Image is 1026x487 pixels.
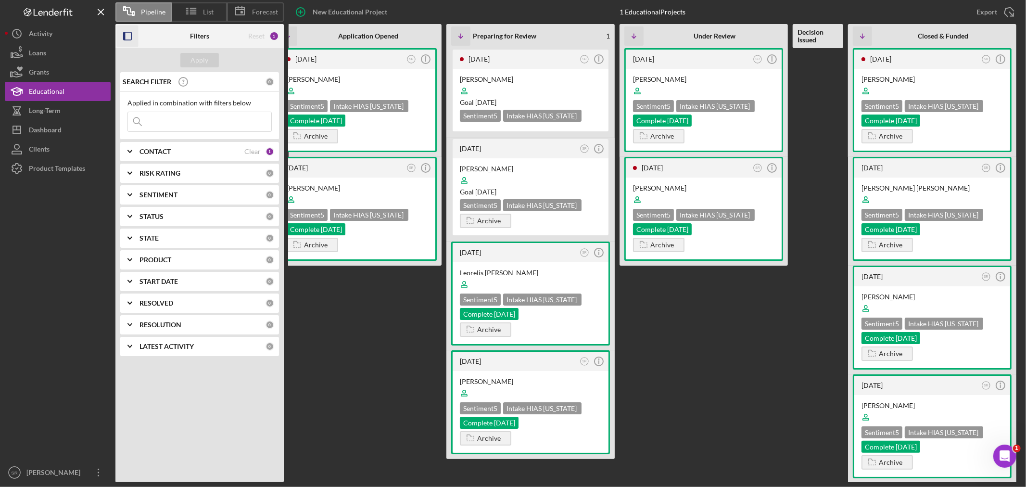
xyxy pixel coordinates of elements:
[905,426,983,438] div: Intake HIAS [US_STATE]
[289,2,397,22] button: New Educational Project
[24,463,87,485] div: [PERSON_NAME]
[139,169,180,177] b: RISK RATING
[606,32,610,40] span: 1
[304,238,328,252] div: Archive
[5,101,111,120] a: Long-Term
[460,377,601,386] div: [PERSON_NAME]
[633,55,654,63] time: 2025-09-02 22:47
[5,43,111,63] button: Loans
[5,463,111,482] button: SR[PERSON_NAME]
[295,55,317,63] time: 2025-08-15 15:45
[338,32,398,40] b: Application Opened
[29,140,50,161] div: Clients
[633,183,774,193] div: [PERSON_NAME]
[460,188,496,196] span: Goal [DATE]
[980,379,993,392] button: SR
[266,212,274,221] div: 0
[879,346,902,361] div: Archive
[460,144,481,153] time: 2025-09-30 17:24
[5,120,111,140] a: Dashboard
[29,24,52,46] div: Activity
[503,110,582,122] div: Intake HIAS [US_STATE]
[266,77,274,86] div: 0
[477,322,501,337] div: Archive
[861,183,1003,193] div: [PERSON_NAME] [PERSON_NAME]
[477,431,501,446] div: Archive
[409,57,414,61] text: SR
[853,157,1012,261] a: [DATE]SR[PERSON_NAME] [PERSON_NAME]Sentiment5Intake HIAS [US_STATE] Complete [DATE]Archive
[1013,445,1021,452] span: 1
[905,100,983,112] div: Intake HIAS [US_STATE]
[29,120,62,142] div: Dashboard
[633,100,674,112] div: Sentiment 5
[469,55,490,63] time: 2025-10-10 16:57
[190,32,209,40] b: Filters
[460,357,481,365] time: 2025-07-10 22:21
[203,8,214,16] span: List
[139,343,194,350] b: LATEST ACTIVITY
[5,82,111,101] a: Educational
[5,140,111,159] a: Clients
[620,8,685,16] div: 1 Educational Projects
[330,209,408,221] div: Intake HIAS [US_STATE]
[266,191,274,199] div: 0
[583,359,587,363] text: SR
[287,164,308,172] time: 2025-04-30 19:01
[139,278,178,285] b: START DATE
[266,234,274,243] div: 0
[123,78,171,86] b: SEARCH FILTER
[191,53,209,67] div: Apply
[304,129,328,143] div: Archive
[853,374,1012,478] a: [DATE]SR[PERSON_NAME]Sentiment5Intake HIAS [US_STATE] Complete [DATE]Archive
[266,147,274,156] div: 1
[252,8,278,16] span: Forecast
[583,57,587,61] text: SR
[269,31,279,41] div: 1
[861,401,1003,410] div: [PERSON_NAME]
[861,318,902,330] div: Sentiment 5
[798,28,838,44] b: Decision Issued
[756,166,760,169] text: SR
[405,162,418,175] button: SR
[676,209,755,221] div: Intake HIAS [US_STATE]
[624,48,783,152] a: [DATE]SR[PERSON_NAME]Sentiment5Intake HIAS [US_STATE] Complete [DATE]Archive
[313,2,387,22] div: New Educational Project
[861,426,902,438] div: Sentiment 5
[460,308,519,320] div: Complete [DATE]
[861,238,913,252] button: Archive
[503,199,582,211] div: Intake HIAS [US_STATE]
[266,169,274,178] div: 0
[879,238,902,252] div: Archive
[503,294,582,306] div: Intake HIAS [US_STATE]
[984,166,988,169] text: SR
[861,115,920,127] div: Complete [DATE]
[287,223,345,235] div: Complete [DATE]
[460,322,511,337] button: Archive
[861,441,920,453] div: Complete [DATE]
[879,455,902,470] div: Archive
[460,98,496,106] span: Goal
[861,455,913,470] button: Archive
[287,209,328,221] div: Sentiment 5
[278,48,437,152] a: [DATE]SR[PERSON_NAME]Sentiment5Intake HIAS [US_STATE] Complete [DATE]Archive
[5,159,111,178] button: Product Templates
[624,157,783,261] a: [DATE]SR[PERSON_NAME]Sentiment5Intake HIAS [US_STATE] Complete [DATE]Archive
[11,470,17,475] text: SR
[984,384,988,387] text: SR
[861,209,902,221] div: Sentiment 5
[127,99,272,107] div: Applied in combination with filters below
[460,248,481,256] time: 2025-08-25 15:30
[287,100,328,112] div: Sentiment 5
[5,24,111,43] button: Activity
[578,142,591,155] button: SR
[861,272,883,281] time: 2025-06-23 15:26
[29,159,85,180] div: Product Templates
[861,164,883,172] time: 2025-07-29 14:47
[751,162,764,175] button: SR
[460,110,501,122] div: Sentiment 5
[451,242,610,346] a: [DATE]SRLeorelis [PERSON_NAME]Sentiment5Intake HIAS [US_STATE] Complete [DATE]Archive
[180,53,219,67] button: Apply
[756,57,760,61] text: SR
[633,209,674,221] div: Sentiment 5
[861,100,902,112] div: Sentiment 5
